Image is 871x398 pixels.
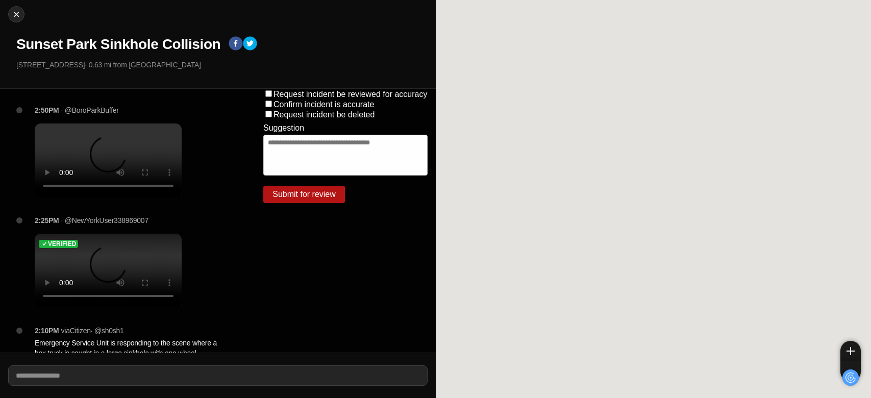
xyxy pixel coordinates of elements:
button: zoom-out [840,361,861,382]
p: 2:10PM [35,326,59,336]
p: 2:50PM [35,105,59,115]
label: Request incident be deleted [273,110,375,119]
button: facebook [229,36,243,53]
h5: Verified [48,240,76,248]
img: check [41,240,48,247]
p: Emergency Service Unit is responding to the scene where a box truck is caught in a large sinkhole... [35,338,222,368]
h1: Sunset Park Sinkhole Collision [16,35,220,54]
button: twitter [243,36,257,53]
img: zoom-in [847,347,855,355]
p: 2:25PM [35,215,59,226]
label: Suggestion [263,123,304,133]
button: zoom-in [840,341,861,361]
p: · @NewYorkUser338969007 [61,215,148,226]
img: zoom-out [847,367,855,376]
p: via Citizen · @ sh0sh1 [61,326,124,336]
label: Request incident be reviewed for accuracy [273,90,428,98]
button: Submit for review [263,186,345,203]
img: cancel [11,9,21,19]
label: Confirm incident is accurate [273,100,374,109]
p: [STREET_ADDRESS] · 0.63 mi from [GEOGRAPHIC_DATA] [16,60,428,70]
button: cancel [8,6,24,22]
p: · @BoroParkBuffer [61,105,119,115]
